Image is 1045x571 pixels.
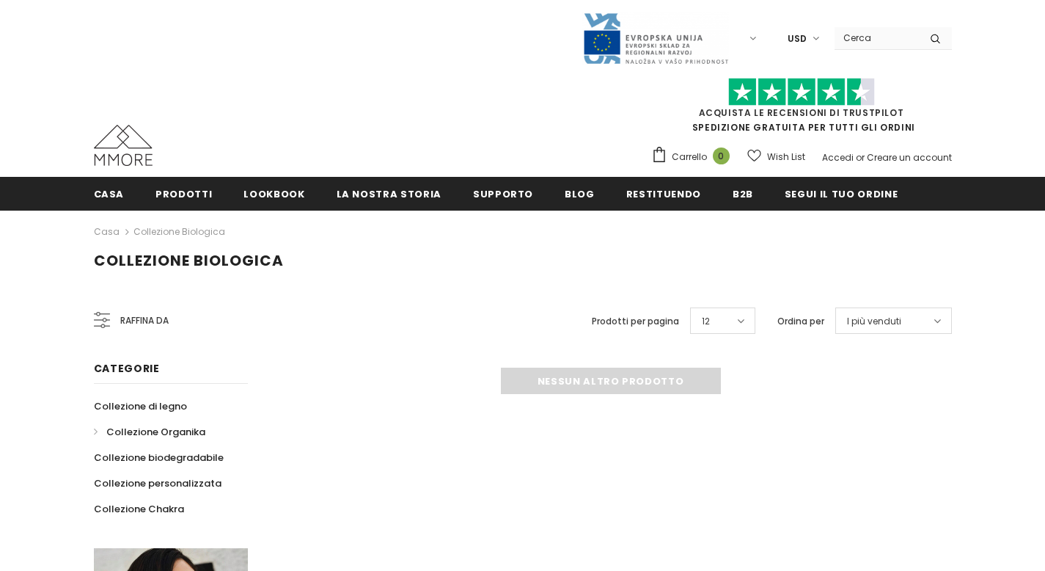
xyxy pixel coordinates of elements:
[337,187,441,201] span: La nostra storia
[94,250,284,271] span: Collezione biologica
[785,177,898,210] a: Segui il tuo ordine
[733,187,753,201] span: B2B
[155,187,212,201] span: Prodotti
[788,32,807,46] span: USD
[94,393,187,419] a: Collezione di legno
[106,425,205,439] span: Collezione Organika
[728,78,875,106] img: Fidati di Pilot Stars
[626,177,701,210] a: Restituendo
[733,177,753,210] a: B2B
[777,314,824,329] label: Ordina per
[94,419,205,445] a: Collezione Organika
[94,502,184,516] span: Collezione Chakra
[155,177,212,210] a: Prodotti
[94,496,184,522] a: Collezione Chakra
[94,223,120,241] a: Casa
[337,177,441,210] a: La nostra storia
[822,151,854,164] a: Accedi
[243,187,304,201] span: Lookbook
[699,106,904,119] a: Acquista le recensioni di TrustPilot
[94,470,221,496] a: Collezione personalizzata
[94,476,221,490] span: Collezione personalizzata
[856,151,865,164] span: or
[133,225,225,238] a: Collezione biologica
[582,32,729,44] a: Javni Razpis
[867,151,952,164] a: Creare un account
[473,187,533,201] span: supporto
[747,144,805,170] a: Wish List
[847,314,901,329] span: I più venduti
[120,313,169,329] span: Raffina da
[94,451,224,465] span: Collezione biodegradabile
[626,187,701,201] span: Restituendo
[473,177,533,210] a: supporto
[94,187,125,201] span: Casa
[582,12,729,65] img: Javni Razpis
[592,314,679,329] label: Prodotti per pagina
[94,399,187,413] span: Collezione di legno
[243,177,304,210] a: Lookbook
[651,84,952,134] span: SPEDIZIONE GRATUITA PER TUTTI GLI ORDINI
[835,27,919,48] input: Search Site
[651,146,737,168] a: Carrello 0
[565,187,595,201] span: Blog
[713,148,730,164] span: 0
[785,187,898,201] span: Segui il tuo ordine
[672,150,707,164] span: Carrello
[94,361,160,376] span: Categorie
[94,177,125,210] a: Casa
[94,445,224,470] a: Collezione biodegradabile
[565,177,595,210] a: Blog
[94,125,153,166] img: Casi MMORE
[767,150,805,164] span: Wish List
[702,314,710,329] span: 12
